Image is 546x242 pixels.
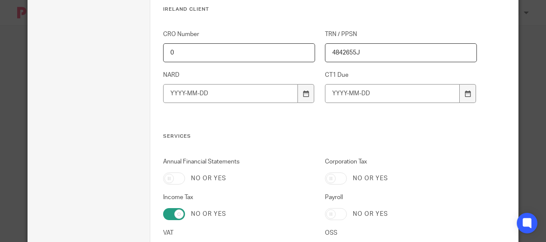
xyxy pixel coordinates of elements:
[163,157,315,166] label: Annual Financial Statements
[325,157,477,166] label: Corporation Tax
[325,193,477,202] label: Payroll
[163,84,298,103] input: YYYY-MM-DD
[325,30,477,39] label: TRN / PPSN
[163,229,315,237] label: VAT
[325,229,477,237] label: OSS
[191,210,226,218] label: No or yes
[325,71,477,79] label: CT1 Due
[163,6,477,13] h3: Ireland Client
[353,174,388,183] label: No or yes
[325,84,460,103] input: YYYY-MM-DD
[353,210,388,218] label: No or yes
[163,30,315,39] label: CRO Number
[191,174,226,183] label: No or yes
[163,133,477,140] h3: Services
[163,193,315,202] label: Income Tax
[163,71,315,79] label: NARD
